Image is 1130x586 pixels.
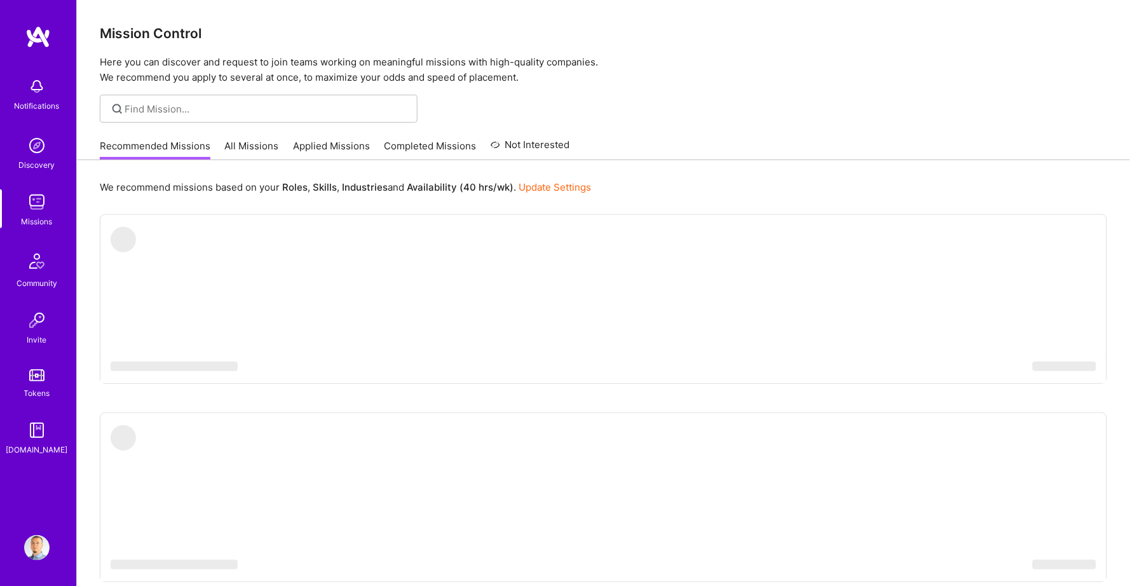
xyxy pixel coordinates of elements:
h3: Mission Control [100,25,1107,41]
div: Community [17,276,57,290]
b: Roles [282,181,308,193]
a: Not Interested [491,137,570,160]
div: Tokens [24,386,50,400]
i: icon SearchGrey [110,102,125,116]
b: Industries [342,181,388,193]
p: We recommend missions based on your , , and . [100,181,591,194]
div: Notifications [15,99,60,112]
a: Completed Missions [385,139,477,160]
img: Invite [24,308,50,333]
a: Applied Missions [293,139,370,160]
img: guide book [24,418,50,443]
img: User Avatar [24,535,50,561]
img: logo [25,25,51,48]
img: Community [22,246,52,276]
b: Skills [313,181,337,193]
input: Find Mission... [125,102,408,116]
a: All Missions [225,139,279,160]
p: Here you can discover and request to join teams working on meaningful missions with high-quality ... [100,55,1107,85]
img: teamwork [24,189,50,215]
img: bell [24,74,50,99]
b: Availability (40 hrs/wk) [407,181,514,193]
a: Recommended Missions [100,139,210,160]
div: Invite [27,333,47,346]
img: discovery [24,133,50,158]
a: User Avatar [21,535,53,561]
a: Update Settings [519,181,591,193]
div: Missions [22,215,53,228]
div: [DOMAIN_NAME] [6,443,68,456]
div: Discovery [19,158,55,172]
img: tokens [29,369,44,381]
